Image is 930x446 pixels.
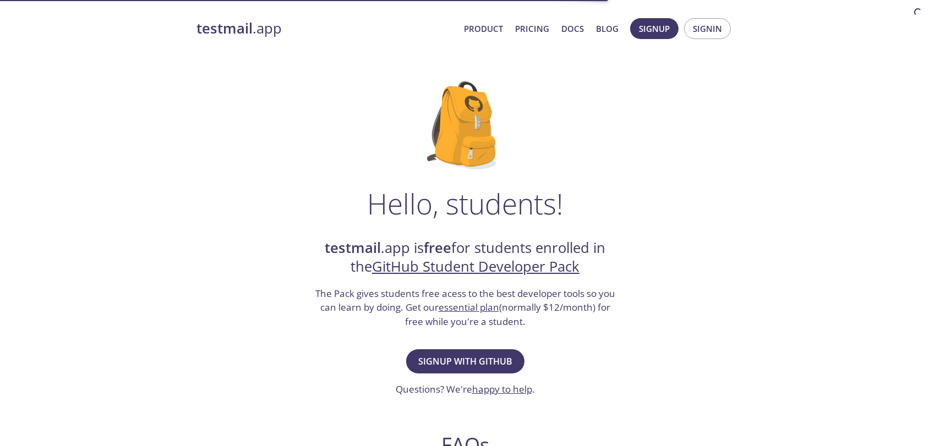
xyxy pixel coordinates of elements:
a: happy to help [472,383,532,395]
strong: testmail [325,238,381,257]
button: Signin [684,18,731,39]
a: essential plan [439,301,499,313]
span: Signin [693,21,722,36]
strong: free [424,238,451,257]
a: Blog [596,21,619,36]
a: testmail.app [196,19,455,38]
a: Product [464,21,503,36]
img: github-student-backpack.png [427,81,504,169]
h3: The Pack gives students free acess to the best developer tools so you can learn by doing. Get our... [314,287,616,329]
a: Pricing [515,21,549,36]
h1: Hello, students! [367,187,563,220]
h3: Questions? We're . [396,382,535,397]
a: Docs [561,21,584,36]
strong: testmail [196,19,253,38]
span: Signup with GitHub [418,354,512,369]
h2: .app is for students enrolled in the [314,239,616,277]
a: GitHub Student Developer Pack [372,257,579,276]
span: Signup [639,21,670,36]
button: Signup with GitHub [406,349,524,373]
button: Signup [630,18,679,39]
